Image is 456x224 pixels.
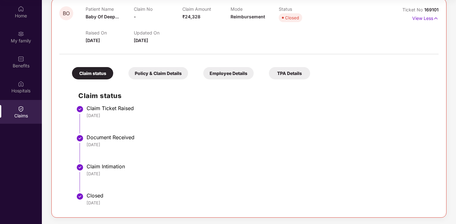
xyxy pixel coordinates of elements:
[424,7,439,12] span: 169101
[412,13,439,22] p: View Less
[279,6,327,12] p: Status
[231,14,265,19] span: Reimbursement
[87,163,432,170] div: Claim Intimation
[72,67,113,79] div: Claim status
[87,192,432,199] div: Closed
[63,11,70,16] span: BO
[76,164,84,171] img: svg+xml;base64,PHN2ZyBpZD0iU3RlcC1Eb25lLTMyeDMyIiB4bWxucz0iaHR0cDovL3d3dy53My5vcmcvMjAwMC9zdmciIH...
[87,171,432,177] div: [DATE]
[18,31,24,37] img: svg+xml;base64,PHN2ZyB3aWR0aD0iMjAiIGhlaWdodD0iMjAiIHZpZXdCb3g9IjAgMCAyMCAyMCIgZmlsbD0ibm9uZSIgeG...
[18,6,24,12] img: svg+xml;base64,PHN2ZyBpZD0iSG9tZSIgeG1sbnM9Imh0dHA6Ly93d3cudzMub3JnLzIwMDAvc3ZnIiB3aWR0aD0iMjAiIG...
[134,30,182,35] p: Updated On
[203,67,254,79] div: Employee Details
[86,38,100,43] span: [DATE]
[128,67,188,79] div: Policy & Claim Details
[402,7,424,12] span: Ticket No
[76,193,84,200] img: svg+xml;base64,PHN2ZyBpZD0iU3RlcC1Eb25lLTMyeDMyIiB4bWxucz0iaHR0cDovL3d3dy53My5vcmcvMjAwMC9zdmciIH...
[87,200,432,206] div: [DATE]
[231,6,279,12] p: Mode
[182,6,231,12] p: Claim Amount
[134,6,182,12] p: Claim No
[433,15,439,22] img: svg+xml;base64,PHN2ZyB4bWxucz0iaHR0cDovL3d3dy53My5vcmcvMjAwMC9zdmciIHdpZHRoPSIxNyIgaGVpZ2h0PSIxNy...
[78,90,432,101] h2: Claim status
[134,14,136,19] span: -
[87,113,432,118] div: [DATE]
[86,14,119,19] span: Baby Of Deep...
[86,6,134,12] p: Patient Name
[87,142,432,147] div: [DATE]
[86,30,134,35] p: Raised On
[285,15,299,21] div: Closed
[18,81,24,87] img: svg+xml;base64,PHN2ZyBpZD0iSG9zcGl0YWxzIiB4bWxucz0iaHR0cDovL3d3dy53My5vcmcvMjAwMC9zdmciIHdpZHRoPS...
[182,14,200,19] span: ₹24,328
[18,106,24,112] img: svg+xml;base64,PHN2ZyBpZD0iQ2xhaW0iIHhtbG5zPSJodHRwOi8vd3d3LnczLm9yZy8yMDAwL3N2ZyIgd2lkdGg9IjIwIi...
[76,105,84,113] img: svg+xml;base64,PHN2ZyBpZD0iU3RlcC1Eb25lLTMyeDMyIiB4bWxucz0iaHR0cDovL3d3dy53My5vcmcvMjAwMC9zdmciIH...
[134,38,148,43] span: [DATE]
[18,56,24,62] img: svg+xml;base64,PHN2ZyBpZD0iQmVuZWZpdHMiIHhtbG5zPSJodHRwOi8vd3d3LnczLm9yZy8yMDAwL3N2ZyIgd2lkdGg9Ij...
[76,134,84,142] img: svg+xml;base64,PHN2ZyBpZD0iU3RlcC1Eb25lLTMyeDMyIiB4bWxucz0iaHR0cDovL3d3dy53My5vcmcvMjAwMC9zdmciIH...
[87,134,432,140] div: Document Received
[269,67,310,79] div: TPA Details
[87,105,432,111] div: Claim Ticket Raised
